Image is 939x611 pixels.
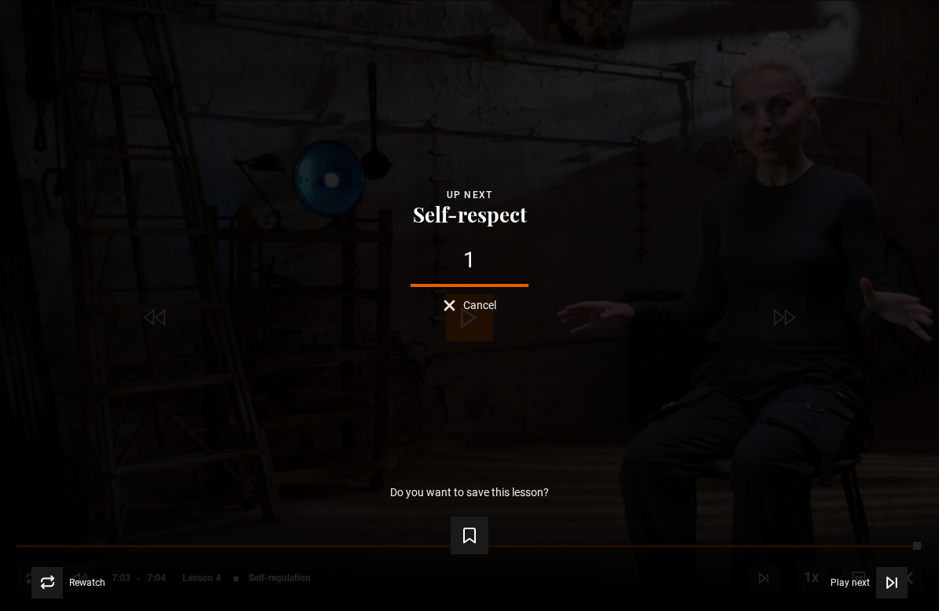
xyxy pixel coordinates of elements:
div: 1 [25,249,914,271]
button: Play next [830,567,908,598]
div: Up next [25,187,914,203]
span: Play next [830,578,870,587]
span: Cancel [463,300,496,311]
button: Self-respect [408,204,532,226]
p: Do you want to save this lesson? [390,487,549,498]
button: Rewatch [31,567,105,598]
span: Rewatch [69,578,105,587]
button: Cancel [444,300,496,311]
